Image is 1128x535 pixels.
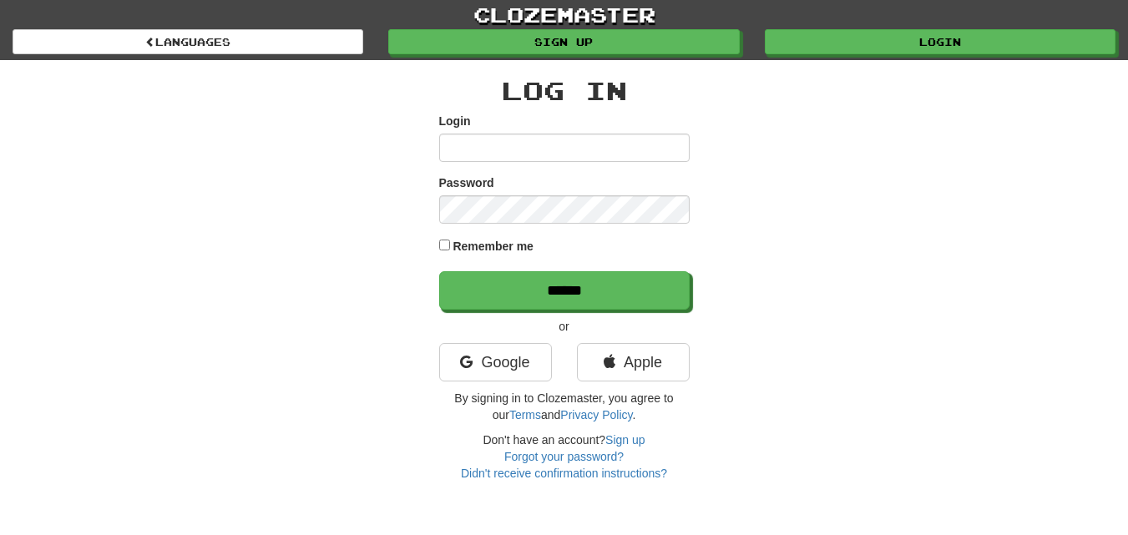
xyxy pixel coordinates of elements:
a: Sign up [388,29,739,54]
a: Terms [509,408,541,421]
a: Sign up [605,433,645,447]
a: Privacy Policy [560,408,632,421]
a: Apple [577,343,690,381]
label: Password [439,174,494,191]
a: Login [765,29,1115,54]
p: or [439,318,690,335]
label: Remember me [453,238,534,255]
a: Google [439,343,552,381]
label: Login [439,113,471,129]
a: Didn't receive confirmation instructions? [461,467,667,480]
p: By signing in to Clozemaster, you agree to our and . [439,390,690,423]
h2: Log In [439,77,690,104]
a: Forgot your password? [504,450,624,463]
a: Languages [13,29,363,54]
div: Don't have an account? [439,432,690,482]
